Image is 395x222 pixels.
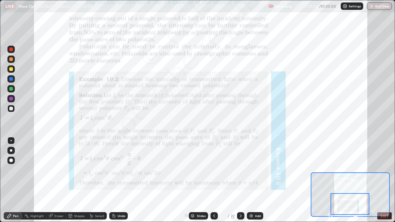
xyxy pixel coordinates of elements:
[275,4,292,9] p: Recording
[249,213,254,218] img: add-slide-button
[343,4,347,9] img: class-settings-icons
[13,214,19,217] div: Pen
[220,214,227,218] div: 20
[367,2,392,10] button: End Class
[6,4,14,9] p: LIVE
[255,214,261,217] div: Add
[231,213,235,219] div: 22
[18,4,93,9] p: Wave Optics & Electromagnetic Wave (6/12)
[74,214,85,217] div: Shapes
[197,214,206,217] div: Slides
[228,214,230,218] div: /
[349,5,361,8] p: Settings
[54,214,64,217] div: Eraser
[377,212,392,220] button: EXIT
[369,4,374,9] img: end-class-cross
[30,214,44,217] div: Highlight
[95,214,104,217] div: Select
[118,214,125,217] div: Undo
[268,4,273,9] img: recording.375f2c34.svg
